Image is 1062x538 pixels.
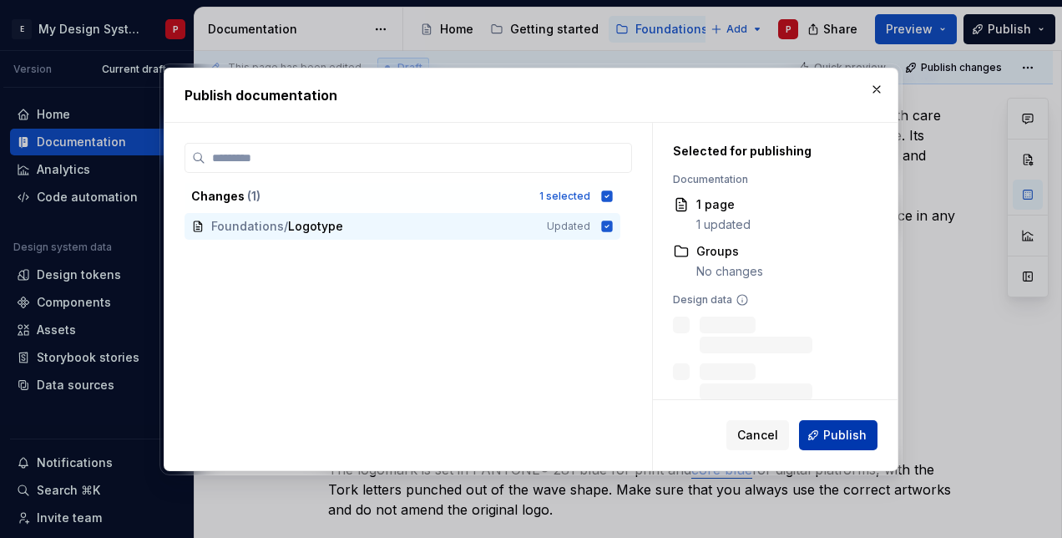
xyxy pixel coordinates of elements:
span: Updated [547,220,590,233]
div: 1 selected [539,190,590,203]
div: 1 updated [696,216,751,233]
span: Publish [823,427,867,444]
span: ( 1 ) [247,189,260,203]
div: Design data [673,293,858,307]
div: No changes [696,263,763,280]
span: Logotype [288,218,343,235]
div: Documentation [673,173,858,186]
button: Publish [799,420,877,450]
span: / [284,218,288,235]
span: Cancel [737,427,778,444]
h2: Publish documentation [185,85,877,105]
div: Changes [191,188,529,205]
div: Selected for publishing [673,143,858,160]
div: 1 page [696,196,751,213]
span: Foundations [211,218,284,235]
div: Groups [696,243,763,260]
button: Cancel [726,420,789,450]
